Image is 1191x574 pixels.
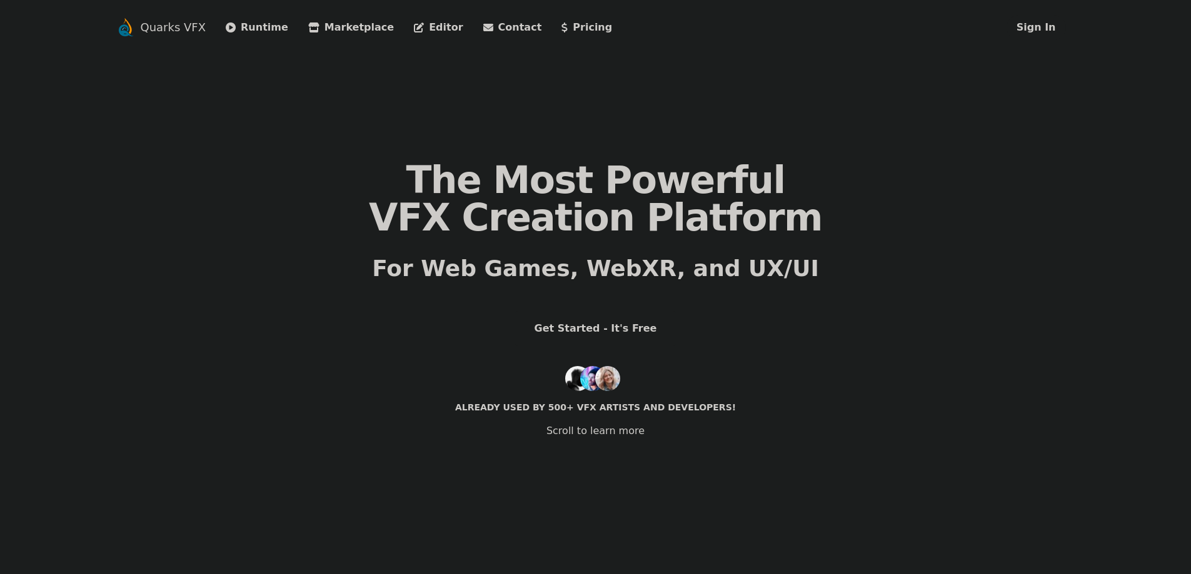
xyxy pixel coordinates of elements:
[141,19,206,36] a: Quarks VFX
[595,366,620,391] img: customer 3
[414,20,463,35] a: Editor
[369,161,822,236] h1: VFX Creation Platform
[308,20,394,35] a: Marketplace
[546,423,645,438] div: Scroll to learn more
[515,311,677,346] a: Get Started - It's Free
[561,20,612,35] a: Pricing
[483,20,542,35] a: Contact
[372,256,819,281] h2: For Web Games, WebXR, and UX/UI
[565,366,590,391] img: customer 1
[1017,21,1056,33] a: Sign In
[455,401,736,413] div: Already used by 500+ vfx artists and developers!
[226,20,288,35] a: Runtime
[580,366,605,391] img: customer 2
[406,158,785,202] span: The Most Powerful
